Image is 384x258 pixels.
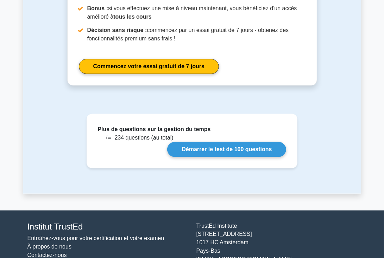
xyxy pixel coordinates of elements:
font: Institut TrustEd [27,222,83,231]
font: [STREET_ADDRESS] [196,231,252,237]
a: Commencez votre essai gratuit de 7 jours [79,59,219,74]
font: TrustEd Institute [196,223,237,229]
font: Pays-Bas [196,248,220,254]
a: Démarrer le test de 100 questions [167,142,286,157]
a: À propos de nous [27,244,71,250]
a: Entraînez-vous pour votre certification et votre examen [27,236,164,241]
font: 1017 HC Amsterdam [196,240,249,246]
